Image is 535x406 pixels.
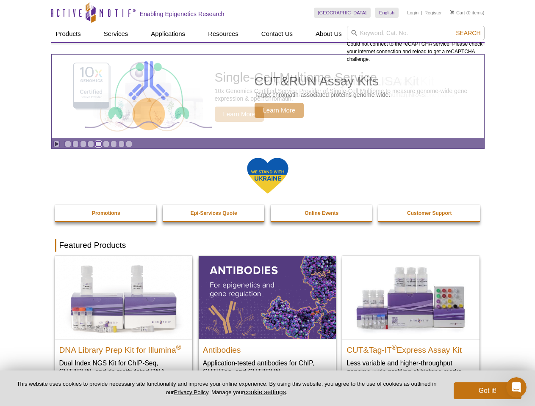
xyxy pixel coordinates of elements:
a: Online Events [271,205,373,221]
a: Go to slide 7 [111,141,117,147]
a: Contact Us [256,26,298,42]
a: Privacy Policy [174,389,208,395]
p: Application-tested antibodies for ChIP, CUT&Tag, and CUT&RUN. [203,359,332,376]
a: About Us [310,26,347,42]
strong: Customer Support [407,210,452,216]
h2: DNA Library Prep Kit for Illumina [59,342,188,354]
a: Go to slide 4 [88,141,94,147]
a: Products [51,26,86,42]
a: CUT&Tag-IT® Express Assay Kit CUT&Tag-IT®Express Assay Kit Less variable and higher-throughput ge... [342,256,480,384]
a: Customer Support [378,205,481,221]
img: Your Cart [450,10,454,14]
button: Search [453,29,483,37]
h2: Antibodies [203,342,332,354]
p: This website uses cookies to provide necessary site functionality and improve your online experie... [14,380,440,396]
h2: Enabling Epigenetics Research [140,10,225,18]
strong: Promotions [92,210,120,216]
a: Epi-Services Quote [163,205,265,221]
a: Go to slide 9 [126,141,132,147]
a: Go to slide 5 [95,141,102,147]
strong: Epi-Services Quote [191,210,237,216]
a: Register [424,10,442,16]
li: (0 items) [450,8,485,18]
p: Less variable and higher-throughput genome-wide profiling of histone marks​. [347,359,475,376]
a: [GEOGRAPHIC_DATA] [314,8,371,18]
p: Dual Index NGS Kit for ChIP-Seq, CUT&RUN, and ds methylated DNA assays. [59,359,188,384]
strong: Online Events [305,210,338,216]
span: Search [456,30,480,36]
input: Keyword, Cat. No. [347,26,485,40]
a: Login [407,10,419,16]
a: Go to slide 8 [118,141,125,147]
h2: Featured Products [55,239,480,252]
a: Toggle autoplay [53,141,60,147]
a: Go to slide 1 [65,141,71,147]
img: All Antibodies [199,256,336,339]
a: Go to slide 6 [103,141,109,147]
a: All Antibodies Antibodies Application-tested antibodies for ChIP, CUT&Tag, and CUT&RUN. [199,256,336,384]
a: Promotions [55,205,158,221]
li: | [421,8,422,18]
img: We Stand With Ukraine [247,157,289,195]
a: Go to slide 2 [72,141,79,147]
div: Could not connect to the reCAPTCHA service. Please check your internet connection and reload to g... [347,26,485,63]
img: CUT&Tag-IT® Express Assay Kit [342,256,480,339]
h2: CUT&Tag-IT Express Assay Kit [347,342,475,354]
a: Applications [146,26,190,42]
img: DNA Library Prep Kit for Illumina [55,256,192,339]
a: Services [99,26,133,42]
a: Go to slide 3 [80,141,86,147]
button: cookie settings [244,388,286,395]
a: Resources [203,26,244,42]
iframe: Intercom live chat [506,377,527,398]
button: Got it! [454,382,521,399]
a: English [375,8,399,18]
a: DNA Library Prep Kit for Illumina DNA Library Prep Kit for Illumina® Dual Index NGS Kit for ChIP-... [55,256,192,392]
sup: ® [392,343,397,351]
a: Cart [450,10,465,16]
sup: ® [176,343,181,351]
